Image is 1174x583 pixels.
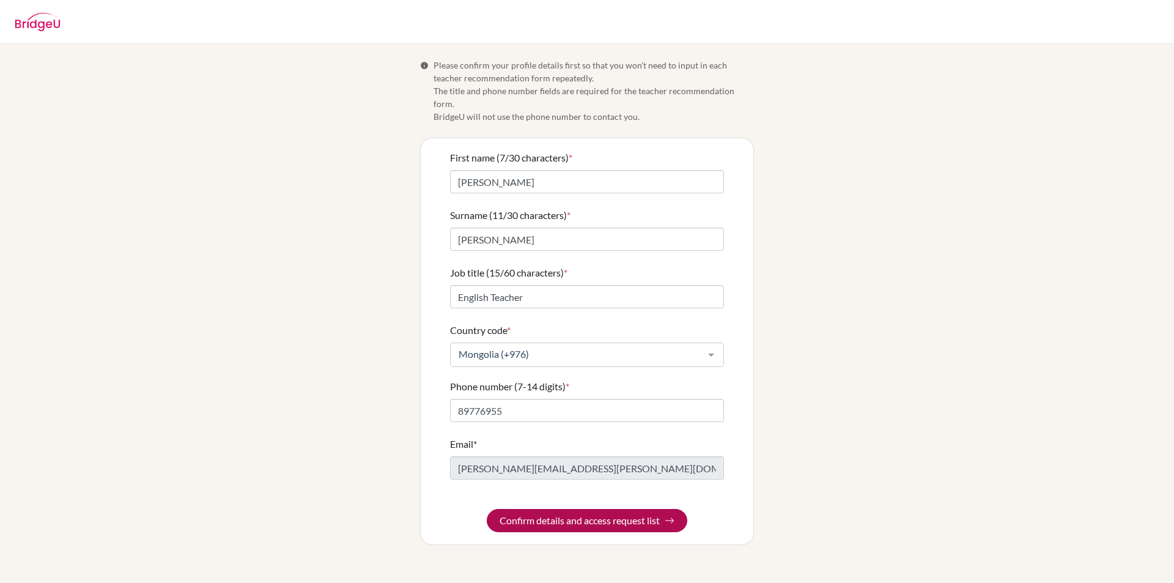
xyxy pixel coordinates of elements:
label: Job title (15/60 characters) [450,266,567,280]
label: Country code [450,323,511,338]
button: Confirm details and access request list [487,509,687,532]
input: Enter your surname [450,228,724,251]
label: Phone number (7-14 digits) [450,379,569,394]
span: Mongolia (+976) [456,348,699,360]
img: BridgeU logo [15,13,61,31]
label: First name (7/30 characters) [450,150,572,165]
label: Surname (11/30 characters) [450,208,570,223]
img: Arrow right [665,516,674,525]
span: Please confirm your profile details first so that you won’t need to input in each teacher recomme... [434,59,754,123]
label: Email* [450,437,477,451]
input: Enter your number [450,399,724,422]
span: Info [420,61,429,70]
input: Enter your first name [450,170,724,193]
input: Enter your job title [450,285,724,308]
